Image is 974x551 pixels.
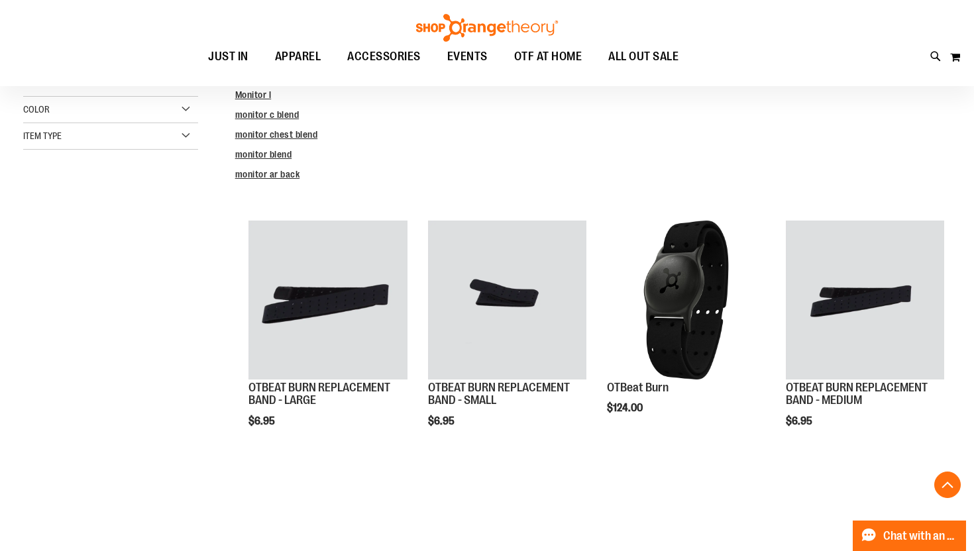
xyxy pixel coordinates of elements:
[428,221,586,381] a: OTBEAT BURN REPLACEMENT BAND - SMALL
[883,530,958,542] span: Chat with an Expert
[607,381,669,394] a: OTBeat Burn
[779,214,951,461] div: product
[235,149,292,160] a: monitor blend
[208,42,248,72] span: JUST IN
[607,221,765,379] img: Main view of OTBeat Burn 6.0-C
[235,109,299,120] a: monitor c blend
[414,14,560,42] img: Shop Orangetheory
[607,221,765,381] a: Main view of OTBeat Burn 6.0-C
[23,130,62,141] span: Item Type
[248,381,390,407] a: OTBEAT BURN REPLACEMENT BAND - LARGE
[23,104,50,115] span: Color
[786,221,944,381] a: OTBEAT BURN REPLACEMENT BAND - MEDIUM
[235,169,300,179] a: monitor ar back
[428,381,570,407] a: OTBEAT BURN REPLACEMENT BAND - SMALL
[421,214,593,461] div: product
[248,415,277,427] span: $6.95
[786,221,944,379] img: OTBEAT BURN REPLACEMENT BAND - MEDIUM
[242,214,413,461] div: product
[248,221,407,379] img: OTBEAT BURN REPLACEMENT BAND - LARGE
[853,521,967,551] button: Chat with an Expert
[428,415,457,427] span: $6.95
[235,129,318,140] a: monitor chest blend
[428,221,586,379] img: OTBEAT BURN REPLACEMENT BAND - SMALL
[600,214,772,448] div: product
[608,42,678,72] span: ALL OUT SALE
[447,42,488,72] span: EVENTS
[786,381,928,407] a: OTBEAT BURN REPLACEMENT BAND - MEDIUM
[235,89,272,100] a: Monitor l
[607,402,645,414] span: $124.00
[248,221,407,381] a: OTBEAT BURN REPLACEMENT BAND - LARGE
[347,42,421,72] span: ACCESSORIES
[514,42,582,72] span: OTF AT HOME
[786,415,814,427] span: $6.95
[934,472,961,498] button: Back To Top
[275,42,321,72] span: APPAREL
